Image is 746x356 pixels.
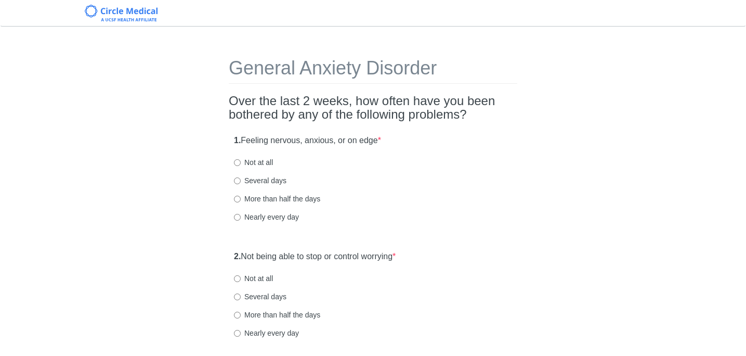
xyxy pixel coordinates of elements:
img: Circle Medical Logo [85,5,158,21]
label: Nearly every day [234,328,299,338]
label: Not being able to stop or control worrying [234,251,396,263]
input: Not at all [234,275,241,282]
h1: General Anxiety Disorder [229,58,517,84]
input: Several days [234,177,241,184]
input: More than half the days [234,312,241,319]
label: Nearly every day [234,212,299,222]
label: Several days [234,291,286,302]
label: More than half the days [234,194,320,204]
input: More than half the days [234,196,241,202]
input: Not at all [234,159,241,166]
label: More than half the days [234,310,320,320]
label: Several days [234,175,286,186]
input: Nearly every day [234,330,241,337]
label: Feeling nervous, anxious, or on edge [234,135,381,147]
strong: 1. [234,136,241,145]
label: Not at all [234,273,273,284]
label: Not at all [234,157,273,168]
h2: Over the last 2 weeks, how often have you been bothered by any of the following problems? [229,94,517,122]
input: Nearly every day [234,214,241,221]
input: Several days [234,294,241,300]
strong: 2. [234,252,241,261]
